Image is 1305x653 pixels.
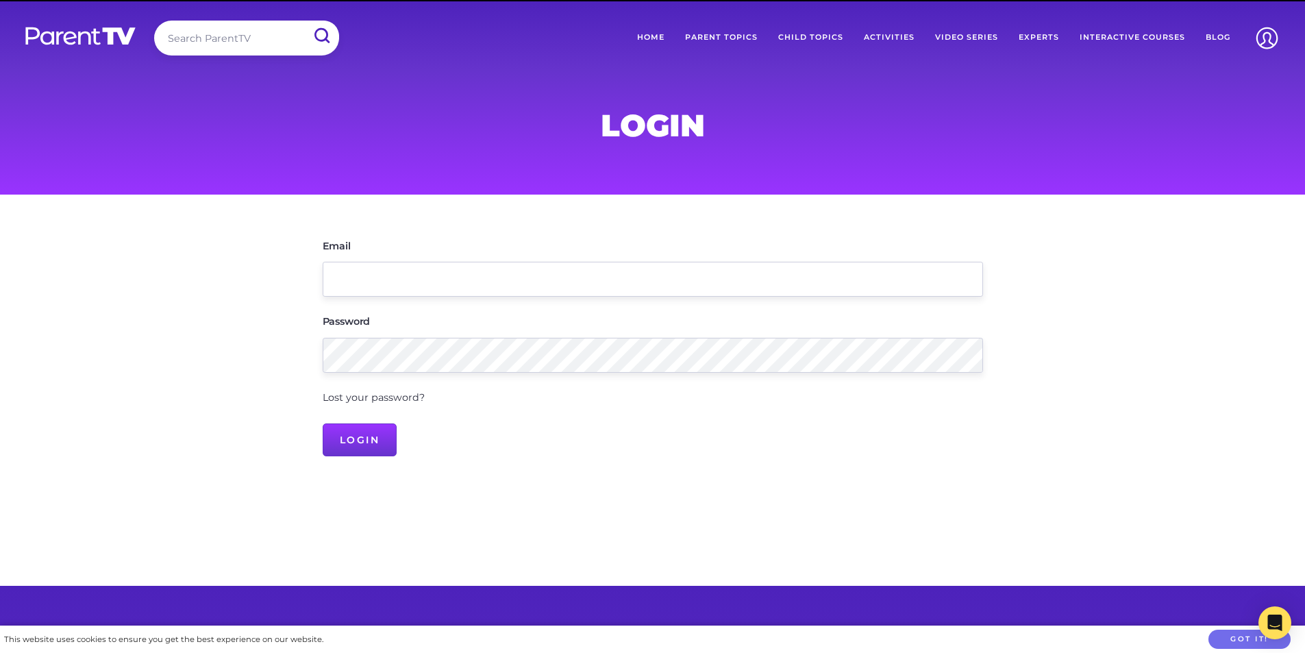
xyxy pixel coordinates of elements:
a: Interactive Courses [1069,21,1195,55]
h1: Login [323,112,983,139]
a: Parent Topics [675,21,768,55]
a: Blog [1195,21,1241,55]
input: Search ParentTV [154,21,339,56]
button: Got it! [1208,630,1291,650]
img: parenttv-logo-white.4c85aaf.svg [24,26,137,46]
a: Experts [1008,21,1069,55]
div: This website uses cookies to ensure you get the best experience on our website. [4,632,323,647]
a: Video Series [925,21,1008,55]
label: Password [323,317,371,326]
a: Child Topics [768,21,854,55]
label: Email [323,241,351,251]
a: Activities [854,21,925,55]
input: Submit [303,21,339,51]
a: Home [627,21,675,55]
div: Open Intercom Messenger [1258,606,1291,639]
img: Account [1250,21,1284,56]
a: Lost your password? [323,391,425,404]
input: Login [323,423,397,456]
